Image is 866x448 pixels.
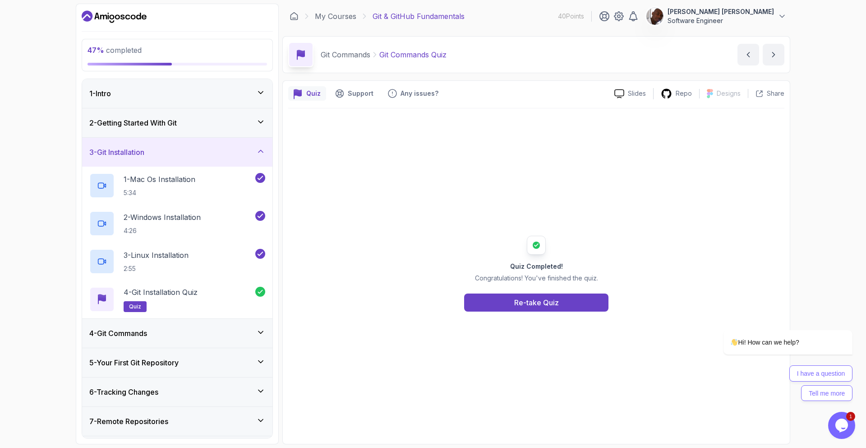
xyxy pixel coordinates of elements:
button: Feedback button [382,86,444,101]
p: 2 - Windows Installation [124,212,201,223]
div: Re-take Quiz [514,297,559,308]
p: 5:34 [124,188,195,197]
h3: 4 - Git Commands [89,328,147,339]
p: Repo [676,89,692,98]
button: Support button [330,86,379,101]
iframe: chat widget [828,412,857,439]
p: 2:55 [124,264,189,273]
p: Slides [628,89,646,98]
p: 40 Points [558,12,584,21]
button: previous content [737,44,759,65]
img: user profile image [646,8,663,25]
h3: 3 - Git Installation [89,147,144,158]
h2: Quiz Completed! [475,262,598,271]
p: Git Commands Quiz [379,49,447,60]
button: Re-take Quiz [464,294,608,312]
a: Repo [654,88,699,99]
button: 5-Your First Git Repository [82,348,272,377]
button: Share [748,89,784,98]
p: Share [767,89,784,98]
p: Designs [717,89,741,98]
span: quiz [129,303,141,310]
p: Quiz [306,89,321,98]
h3: 5 - Your First Git Repository [89,357,179,368]
iframe: chat widget [695,248,857,407]
a: My Courses [315,11,356,22]
p: Git & GitHub Fundamentals [373,11,465,22]
p: 4:26 [124,226,201,235]
p: 1 - Mac Os Installation [124,174,195,185]
a: Dashboard [82,9,147,24]
p: Git Commands [321,49,370,60]
button: 3-Git Installation [82,138,272,167]
button: 2-Windows Installation4:26 [89,211,265,236]
button: 6-Tracking Changes [82,378,272,406]
button: 4-Git Installation Quizquiz [89,287,265,312]
span: 47 % [88,46,104,55]
p: Software Engineer [668,16,774,25]
p: 3 - Linux Installation [124,250,189,261]
button: quiz button [288,86,326,101]
a: Slides [607,89,653,98]
button: next content [763,44,784,65]
h3: 7 - Remote Repositories [89,416,168,427]
button: 7-Remote Repositories [82,407,272,436]
p: Any issues? [401,89,438,98]
button: 3-Linux Installation2:55 [89,249,265,274]
button: 1-Mac Os Installation5:34 [89,173,265,198]
p: Support [348,89,373,98]
button: 1-Intro [82,79,272,108]
h3: 1 - Intro [89,88,111,99]
h3: 2 - Getting Started With Git [89,117,177,128]
p: 4 - Git Installation Quiz [124,287,198,298]
h3: 6 - Tracking Changes [89,387,158,397]
span: completed [88,46,142,55]
button: 4-Git Commands [82,319,272,348]
p: [PERSON_NAME] [PERSON_NAME] [668,7,774,16]
p: Congratulations! You've finished the quiz. [475,274,598,283]
button: user profile image[PERSON_NAME] [PERSON_NAME]Software Engineer [646,7,787,25]
button: 2-Getting Started With Git [82,108,272,137]
a: Dashboard [290,12,299,21]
